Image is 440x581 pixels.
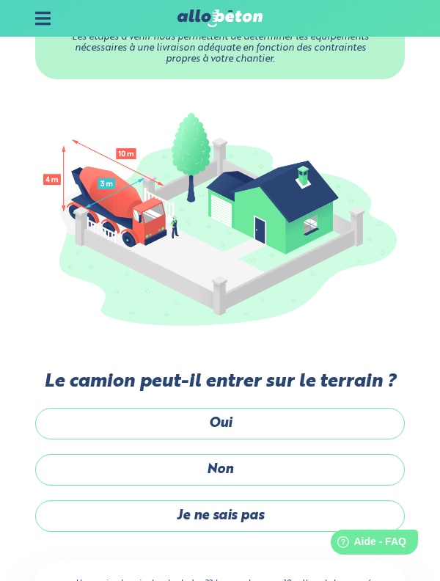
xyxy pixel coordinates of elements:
div: Les étapes à venir nous permettent de déterminer les équipements nécessaires à une livraison adéq... [65,32,375,65]
img: allobéton [177,10,263,27]
iframe: Help widget launcher [309,524,424,565]
label: Non [35,454,405,486]
label: Le camion peut-il entrer sur le terrain ? [35,371,405,392]
label: Je ne sais pas [35,500,405,532]
label: Oui [35,408,405,439]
